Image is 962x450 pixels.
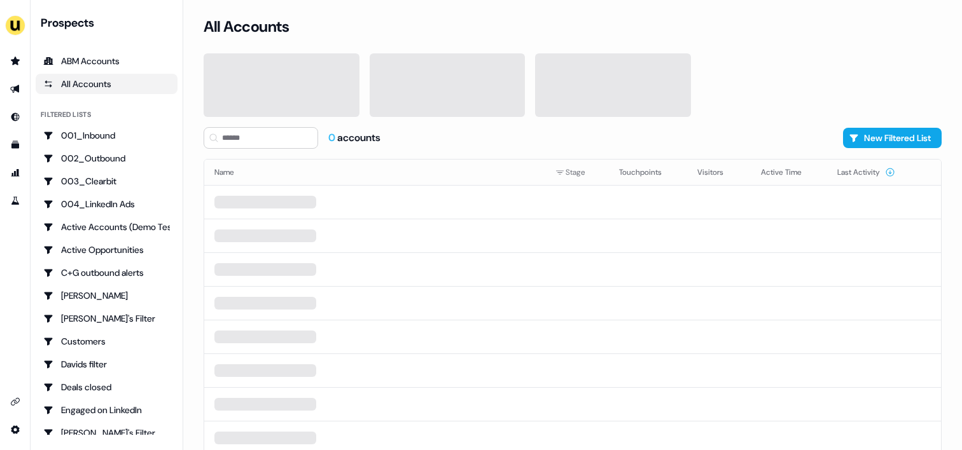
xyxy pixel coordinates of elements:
[36,194,178,214] a: Go to 004_LinkedIn Ads
[555,166,599,179] div: Stage
[43,175,170,187] div: 003_Clearbit
[43,78,170,90] div: All Accounts
[5,419,25,440] a: Go to integrations
[43,266,170,279] div: C+G outbound alerts
[36,331,178,351] a: Go to Customers
[5,107,25,127] a: Go to Inbound
[5,191,25,211] a: Go to experiments
[36,240,178,260] a: Go to Active Opportunities
[697,161,739,184] button: Visitors
[837,161,895,184] button: Last Activity
[619,161,677,184] button: Touchpoints
[43,289,170,302] div: [PERSON_NAME]
[843,128,942,148] button: New Filtered List
[36,217,178,237] a: Go to Active Accounts (Demo Test)
[328,131,380,145] div: accounts
[36,354,178,374] a: Go to Davids filter
[36,423,178,443] a: Go to Geneviève's Filter
[204,160,545,185] th: Name
[43,221,170,233] div: Active Accounts (Demo Test)
[328,131,337,144] span: 0
[43,55,170,67] div: ABM Accounts
[5,79,25,99] a: Go to outbound experience
[43,335,170,348] div: Customers
[43,404,170,416] div: Engaged on LinkedIn
[36,262,178,283] a: Go to C+G outbound alerts
[36,148,178,168] a: Go to 002_Outbound
[36,125,178,146] a: Go to 001_Inbound
[36,308,178,329] a: Go to Charlotte's Filter
[43,152,170,165] div: 002_Outbound
[43,312,170,325] div: [PERSON_NAME]'s Filter
[43,426,170,439] div: [PERSON_NAME]'s Filter
[5,163,25,183] a: Go to attribution
[43,129,170,142] div: 001_Inbound
[36,74,178,94] a: All accounts
[36,285,178,306] a: Go to Charlotte Stone
[36,377,178,397] a: Go to Deals closed
[5,135,25,155] a: Go to templates
[43,358,170,371] div: Davids filter
[36,171,178,191] a: Go to 003_Clearbit
[41,15,178,31] div: Prospects
[5,51,25,71] a: Go to prospects
[36,51,178,71] a: ABM Accounts
[36,400,178,420] a: Go to Engaged on LinkedIn
[41,109,91,120] div: Filtered lists
[43,198,170,210] div: 004_LinkedIn Ads
[43,243,170,256] div: Active Opportunities
[761,161,817,184] button: Active Time
[43,381,170,393] div: Deals closed
[204,17,289,36] h3: All Accounts
[5,392,25,412] a: Go to integrations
